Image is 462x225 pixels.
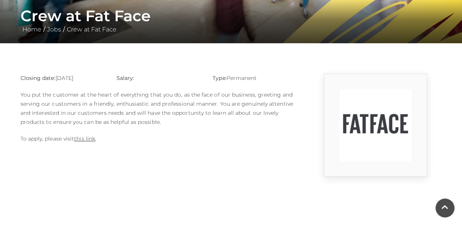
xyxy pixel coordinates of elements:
[45,26,63,33] a: Jobs
[20,75,55,81] strong: Closing date:
[20,90,298,127] p: You put the customer at the heart of everything that you do, as the face of our business, greetin...
[213,75,226,81] strong: Type:
[15,7,448,34] div: / /
[74,135,95,142] a: this link
[65,26,118,33] a: Crew at Fat Face
[20,73,105,83] p: [DATE]
[117,75,134,81] strong: Salary:
[20,134,298,143] p: To apply, please visit .
[339,89,412,161] img: 9_1554820860_utF5.png
[213,73,297,83] p: Permanent
[20,26,43,33] a: Home
[20,7,442,25] h1: Crew at Fat Face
